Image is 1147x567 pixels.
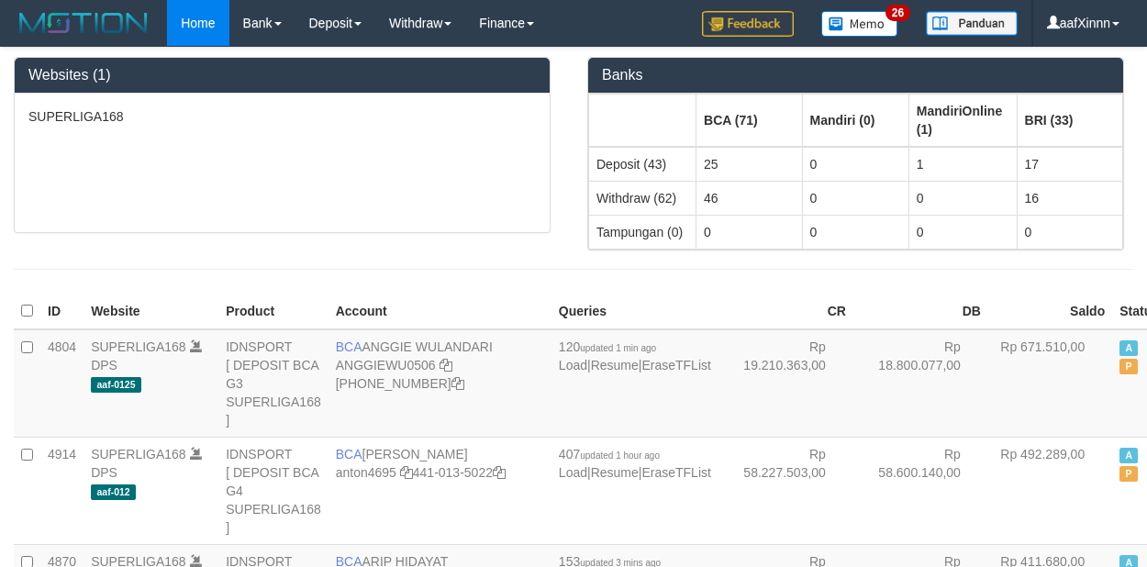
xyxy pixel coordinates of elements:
td: 4804 [40,329,84,438]
th: Group: activate to sort column ascending [589,94,696,147]
td: 0 [696,215,803,249]
td: 0 [908,215,1017,249]
th: Group: activate to sort column ascending [1017,94,1122,147]
td: Rp 58.600.140,00 [853,437,988,544]
p: SUPERLIGA168 [28,107,536,126]
td: Tampungan (0) [589,215,696,249]
td: 1 [908,147,1017,182]
td: Withdraw (62) [589,181,696,215]
th: DB [853,294,988,329]
span: BCA [336,339,362,354]
td: 0 [908,181,1017,215]
td: DPS [84,329,218,438]
span: Paused [1119,466,1138,482]
th: ID [40,294,84,329]
span: Active [1119,448,1138,463]
span: 26 [885,5,910,21]
th: Group: activate to sort column ascending [696,94,803,147]
a: Copy anton4695 to clipboard [400,465,413,480]
a: Resume [591,465,639,480]
a: Copy ANGGIEWU0506 to clipboard [440,358,452,372]
h3: Websites (1) [28,67,536,83]
a: Load [559,465,587,480]
span: updated 1 hour ago [580,450,660,461]
span: Paused [1119,359,1138,374]
img: MOTION_logo.png [14,9,153,37]
td: Rp 58.227.503,00 [718,437,853,544]
th: CR [718,294,853,329]
img: Button%20Memo.svg [821,11,898,37]
td: Rp 19.210.363,00 [718,329,853,438]
a: Resume [591,358,639,372]
th: Group: activate to sort column ascending [802,94,908,147]
th: Account [329,294,551,329]
td: 17 [1017,147,1122,182]
a: Load [559,358,587,372]
td: Rp 671.510,00 [988,329,1112,438]
td: 25 [696,147,803,182]
th: Group: activate to sort column ascending [908,94,1017,147]
a: ANGGIEWU0506 [336,358,436,372]
td: Deposit (43) [589,147,696,182]
td: IDNSPORT [ DEPOSIT BCA G3 SUPERLIGA168 ] [218,329,329,438]
a: SUPERLIGA168 [91,447,186,461]
img: Feedback.jpg [702,11,794,37]
th: Queries [551,294,718,329]
th: Product [218,294,329,329]
span: BCA [336,447,362,461]
td: 0 [802,215,908,249]
td: 0 [802,181,908,215]
td: 0 [802,147,908,182]
th: Saldo [988,294,1112,329]
span: updated 1 min ago [580,343,656,353]
td: Rp 18.800.077,00 [853,329,988,438]
span: | | [559,339,711,372]
span: aaf-012 [91,484,136,500]
span: 120 [559,339,656,354]
img: panduan.png [926,11,1018,36]
a: anton4695 [336,465,396,480]
span: aaf-0125 [91,377,141,393]
span: 407 [559,447,660,461]
td: [PERSON_NAME] 441-013-5022 [329,437,551,544]
a: SUPERLIGA168 [91,339,186,354]
td: IDNSPORT [ DEPOSIT BCA G4 SUPERLIGA168 ] [218,437,329,544]
td: 16 [1017,181,1122,215]
th: Website [84,294,218,329]
td: 4914 [40,437,84,544]
span: | | [559,447,711,480]
td: DPS [84,437,218,544]
a: EraseTFList [641,465,710,480]
td: 46 [696,181,803,215]
h3: Banks [602,67,1109,83]
td: 0 [1017,215,1122,249]
a: Copy 4062213373 to clipboard [451,376,464,391]
td: Rp 492.289,00 [988,437,1112,544]
span: Active [1119,340,1138,356]
a: Copy 4410135022 to clipboard [493,465,506,480]
a: EraseTFList [641,358,710,372]
td: ANGGIE WULANDARI [PHONE_NUMBER] [329,329,551,438]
